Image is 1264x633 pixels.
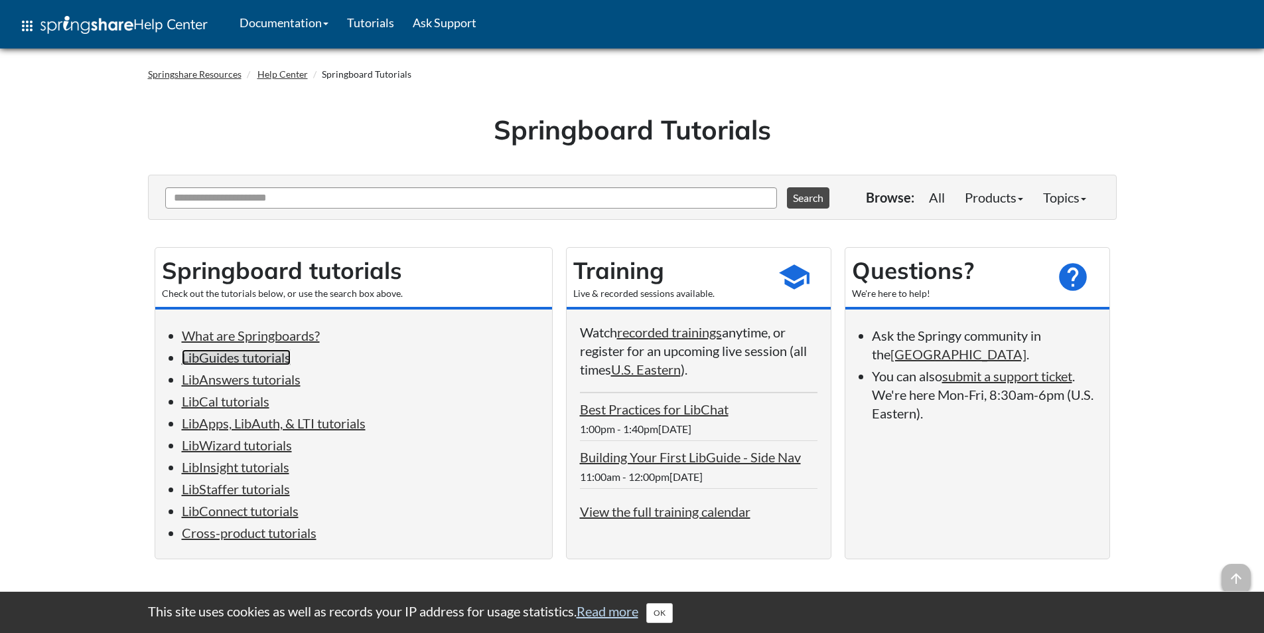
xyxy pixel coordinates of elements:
[872,367,1096,422] li: You can also . We're here Mon-Fri, 8:30am-6pm (U.S. Eastern).
[580,422,691,435] span: 1:00pm - 1:40pm[DATE]
[872,326,1096,363] li: Ask the Springy community in the .
[942,368,1072,384] a: submit a support ticket
[778,260,811,294] span: school
[338,6,403,39] a: Tutorials
[182,393,269,409] a: LibCal tutorials
[10,6,217,46] a: apps Help Center
[617,324,722,340] a: recorded trainings
[182,503,299,519] a: LibConnect tutorials
[230,6,338,39] a: Documentation
[1033,184,1096,211] a: Topics
[158,111,1107,148] h1: Springboard Tutorials
[257,68,308,80] a: Help Center
[182,349,291,365] a: LibGuides tutorials
[573,254,764,287] h2: Training
[162,287,545,300] div: Check out the tutorials below, or use the search box above.
[182,525,316,541] a: Cross-product tutorials
[955,184,1033,211] a: Products
[310,68,411,81] li: Springboard Tutorials
[646,603,673,623] button: Close
[182,415,366,431] a: LibApps, LibAuth, & LTI tutorials
[611,361,681,377] a: U.S. Eastern
[580,323,817,379] p: Watch anytime, or register for an upcoming live session (all times ).
[580,449,801,465] a: Building Your First LibGuide - Side Nav
[182,371,301,387] a: LibAnswers tutorials
[577,603,638,619] a: Read more
[852,254,1043,287] h2: Questions?
[162,254,545,287] h2: Springboard tutorials
[182,459,289,475] a: LibInsight tutorials
[919,184,955,211] a: All
[1222,564,1251,593] span: arrow_upward
[866,188,914,207] p: Browse:
[182,437,292,453] a: LibWizard tutorials
[182,481,290,497] a: LibStaffer tutorials
[890,346,1026,362] a: [GEOGRAPHIC_DATA]
[852,287,1043,300] div: We're here to help!
[580,470,703,483] span: 11:00am - 12:00pm[DATE]
[148,68,242,80] a: Springshare Resources
[1222,565,1251,581] a: arrow_upward
[580,503,750,519] a: View the full training calendar
[182,327,320,343] a: What are Springboards?
[573,287,764,300] div: Live & recorded sessions available.
[787,187,829,209] button: Search
[133,15,208,33] span: Help Center
[580,401,729,417] a: Best Practices for LibChat
[403,6,486,39] a: Ask Support
[40,16,133,34] img: Springshare
[1056,260,1089,294] span: help
[135,602,1130,623] div: This site uses cookies as well as records your IP address for usage statistics.
[19,18,35,34] span: apps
